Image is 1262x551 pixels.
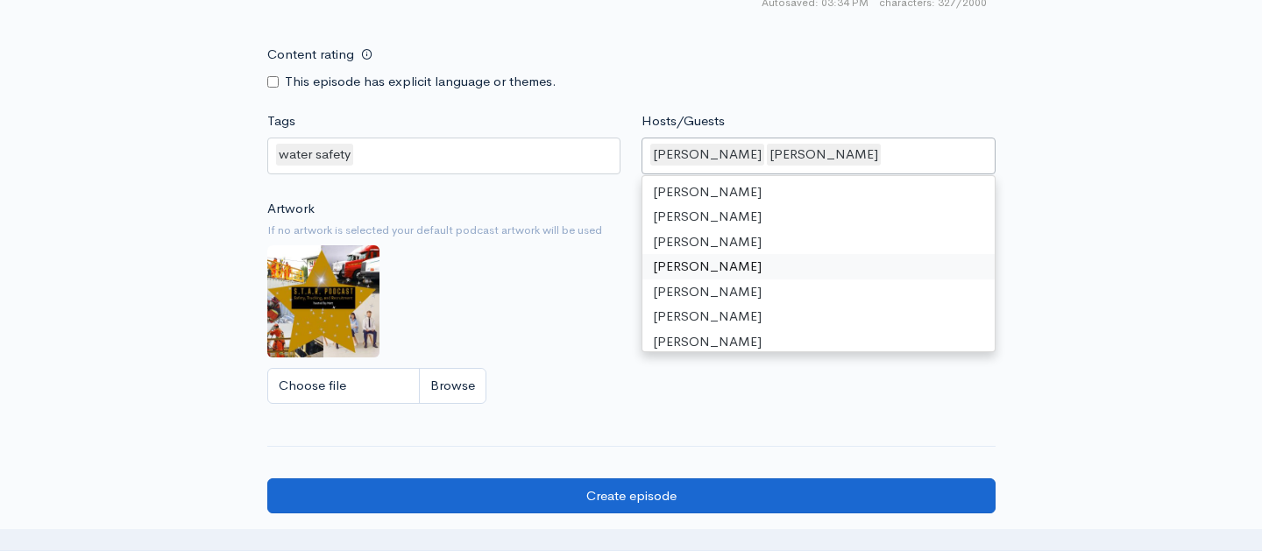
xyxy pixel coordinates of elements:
div: [PERSON_NAME] [767,144,881,166]
div: [PERSON_NAME] [650,144,764,166]
input: Create episode [267,478,996,514]
div: [PERSON_NAME] [642,304,995,329]
div: [PERSON_NAME] [642,329,995,355]
div: [PERSON_NAME] [642,204,995,230]
div: [PERSON_NAME] [642,180,995,205]
label: This episode has explicit language or themes. [285,72,557,92]
label: Hosts/Guests [642,111,725,131]
small: If no artwork is selected your default podcast artwork will be used [267,222,996,239]
div: [PERSON_NAME] [642,254,995,279]
div: water safety [276,144,353,166]
label: Content rating [267,37,354,73]
div: [PERSON_NAME] [642,279,995,305]
label: Artwork [267,199,315,219]
label: Tags [267,111,295,131]
div: [PERSON_NAME] [642,230,995,255]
